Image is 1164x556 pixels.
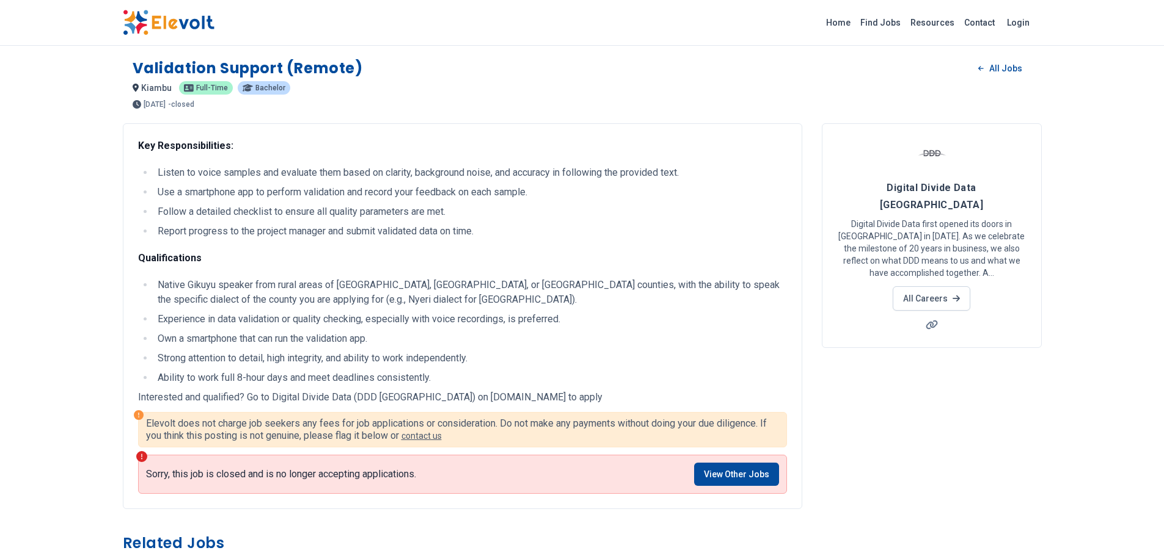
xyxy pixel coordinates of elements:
li: Report progress to the project manager and submit validated data on time. [154,224,787,239]
img: Elevolt [123,10,214,35]
li: Native Gikuyu speaker from rural areas of [GEOGRAPHIC_DATA], [GEOGRAPHIC_DATA], or [GEOGRAPHIC_DA... [154,278,787,307]
li: Listen to voice samples and evaluate them based on clarity, background noise, and accuracy in fol... [154,165,787,180]
a: Resources [906,13,959,32]
li: Ability to work full 8-hour days and meet deadlines consistently. [154,370,787,385]
p: Sorry, this job is closed and is no longer accepting applications. [146,468,416,480]
h1: Validation Support (Remote) [133,59,363,78]
a: Find Jobs [855,13,906,32]
h3: Related Jobs [123,533,802,553]
li: Follow a detailed checklist to ensure all quality parameters are met. [154,204,787,219]
a: Login [1000,10,1037,35]
span: Digital Divide Data [GEOGRAPHIC_DATA] [880,182,984,211]
img: Digital Divide Data Kenya [917,139,947,169]
a: Contact [959,13,1000,32]
p: Digital Divide Data first opened its doors in [GEOGRAPHIC_DATA] in [DATE]. As we celebrate the mi... [837,218,1027,279]
p: Elevolt does not charge job seekers any fees for job applications or consideration. Do not make a... [146,417,779,442]
li: Strong attention to detail, high integrity, and ability to work independently. [154,351,787,366]
span: kiambu [141,83,172,93]
a: contact us [401,431,442,441]
span: [DATE] [144,101,166,108]
a: All Jobs [968,59,1031,78]
li: Use a smartphone app to perform validation and record your feedback on each sample. [154,185,787,200]
a: All Careers [893,286,970,311]
span: Full-time [196,84,228,92]
p: Interested and qualified? Go to Digital Divide Data (DDD [GEOGRAPHIC_DATA]) on [DOMAIN_NAME] to a... [138,390,787,405]
span: Bachelor [255,84,285,92]
strong: Key Responsibilities: [138,140,233,151]
a: View Other Jobs [694,463,779,486]
p: - closed [168,101,194,108]
strong: Qualifications [138,252,202,264]
li: Own a smartphone that can run the validation app. [154,331,787,346]
li: Experience in data validation or quality checking, especially with voice recordings, is preferred. [154,312,787,327]
a: Home [821,13,855,32]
